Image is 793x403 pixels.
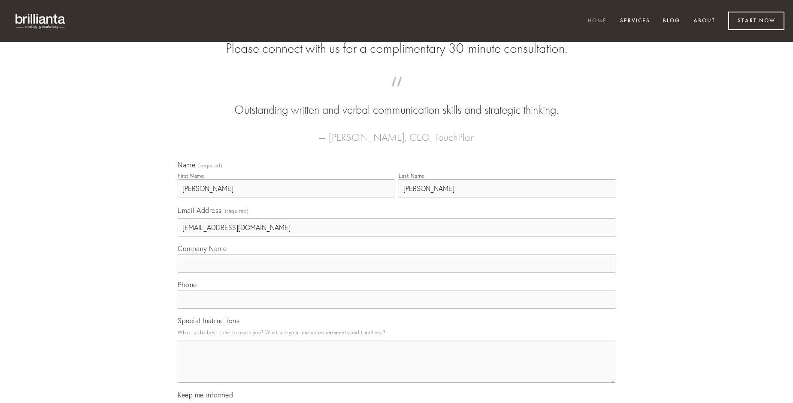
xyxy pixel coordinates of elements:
[178,244,227,253] span: Company Name
[399,173,424,179] div: Last Name
[225,205,249,217] span: (required)
[657,14,686,28] a: Blog
[614,14,656,28] a: Services
[582,14,612,28] a: Home
[178,391,233,399] span: Keep me informed
[191,118,602,146] figcaption: — [PERSON_NAME], CEO, TouchPlan
[178,206,222,215] span: Email Address
[191,85,602,118] blockquote: Outstanding written and verbal communication skills and strategic thinking.
[178,40,615,57] h2: Please connect with us for a complimentary 30-minute consultation.
[728,12,784,30] a: Start Now
[198,163,222,168] span: (required)
[688,14,721,28] a: About
[178,280,197,289] span: Phone
[191,85,602,102] span: “
[178,316,239,325] span: Special Instructions
[9,9,73,33] img: brillianta - research, strategy, marketing
[178,173,204,179] div: First Name
[178,327,615,338] p: What is the best time to reach you? What are your unique requirements and timelines?
[178,161,195,169] span: Name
